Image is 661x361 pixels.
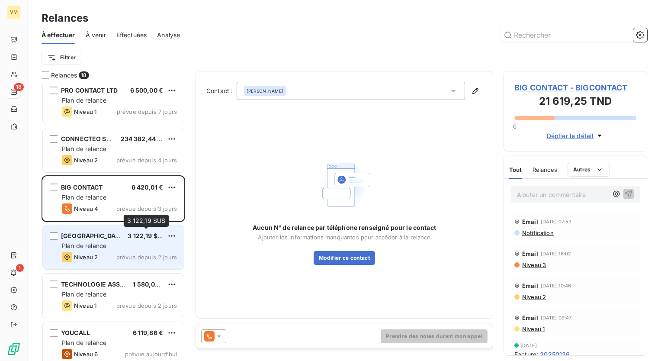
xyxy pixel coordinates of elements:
[42,51,81,64] button: Filtrer
[14,83,24,91] span: 18
[522,250,538,257] span: Email
[133,329,164,336] span: 6 119,86 €
[130,87,164,94] span: 6 500,00 €
[128,232,166,239] span: 3 122,19 $US
[157,31,180,39] span: Analyse
[314,251,375,265] button: Modifier ce contact
[117,108,177,115] span: prévue depuis 7 jours
[544,131,607,141] button: Déplier le détail
[381,329,488,343] button: Prendre des notes durant mon appel
[61,232,125,239] span: [GEOGRAPHIC_DATA]
[62,97,106,104] span: Plan de relance
[74,351,98,358] span: Niveau 6
[521,261,546,268] span: Niveau 3
[521,293,546,300] span: Niveau 2
[116,157,177,164] span: prévue depuis 4 jours
[540,350,570,359] span: 20250126
[16,264,24,272] span: 1
[42,10,88,26] h3: Relances
[51,71,77,80] span: Relances
[533,166,557,173] span: Relances
[541,315,572,320] span: [DATE] 09:47
[317,157,372,213] img: Empty state
[42,85,185,361] div: grid
[206,87,237,95] label: Contact :
[61,135,122,142] span: CONNECTEO SARLU
[74,157,98,164] span: Niveau 2
[514,93,636,111] h3: 21 619,25 TND
[133,280,173,288] span: 1 580,00 $US
[514,82,636,93] span: BIG CONTACT - BIGCONTACT
[116,31,147,39] span: Effectuées
[253,223,436,232] span: Aucun N° de relance par téléphone renseigné pour le contact
[522,314,538,321] span: Email
[513,123,517,130] span: 0
[74,205,98,212] span: Niveau 4
[541,219,572,224] span: [DATE] 07:53
[62,145,106,152] span: Plan de relance
[116,205,177,212] span: prévue depuis 3 jours
[568,163,610,177] button: Autres
[521,326,545,332] span: Niveau 1
[514,350,538,359] span: Facture :
[258,234,430,241] span: Ajouter les informations manquantes pour accéder à la relance
[116,302,177,309] span: prévue depuis 2 jours
[547,131,594,140] span: Déplier le détail
[62,290,106,298] span: Plan de relance
[127,217,166,224] span: 3 122,19 $US
[541,251,571,256] span: [DATE] 16:02
[62,339,106,346] span: Plan de relance
[79,71,89,79] span: 18
[632,332,652,352] iframe: Intercom live chat
[62,193,106,201] span: Plan de relance
[121,135,170,142] span: 234 382,44 TND
[520,343,537,348] span: [DATE]
[62,242,106,249] span: Plan de relance
[74,254,98,261] span: Niveau 2
[7,5,21,19] div: VM
[61,280,147,288] span: TECHNOLOGIE ASSOCIATES
[61,87,118,94] span: PRO CONTACT LTD
[522,282,538,289] span: Email
[116,254,177,261] span: prévue depuis 2 jours
[541,283,571,288] span: [DATE] 10:46
[61,184,103,191] span: BIG CONTACT
[74,108,96,115] span: Niveau 1
[247,88,283,94] span: [PERSON_NAME]
[125,351,177,358] span: prévue aujourd’hui
[521,229,554,236] span: Notification
[500,28,630,42] input: Rechercher
[7,342,21,356] img: Logo LeanPay
[61,329,90,336] span: YOUCALL
[74,302,96,309] span: Niveau 1
[509,166,522,173] span: Tout
[132,184,164,191] span: 6 420,01 €
[42,31,75,39] span: À effectuer
[522,218,538,225] span: Email
[86,31,106,39] span: À venir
